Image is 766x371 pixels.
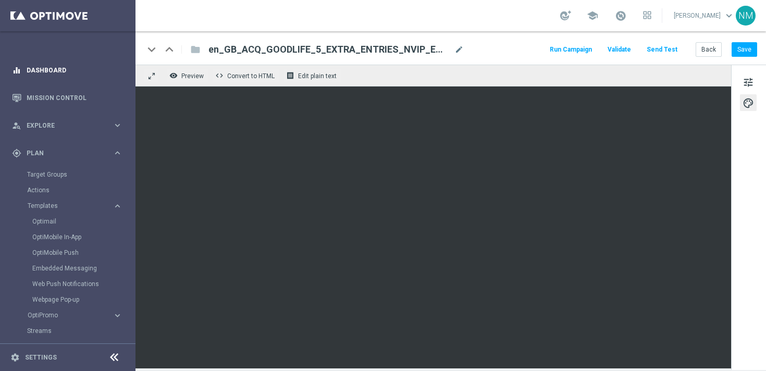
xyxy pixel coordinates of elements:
button: Mission Control [11,94,123,102]
div: Plan [12,149,113,158]
a: OptiMobile Push [32,249,108,257]
div: Optimail [32,214,134,229]
span: Convert to HTML [227,72,275,80]
span: OptiPromo [28,312,102,318]
div: Templates [27,198,134,307]
i: receipt [286,71,294,80]
a: Web Push Notifications [32,280,108,288]
button: Templates keyboard_arrow_right [27,202,123,210]
i: remove_red_eye [169,71,178,80]
a: Actions [27,186,108,194]
a: Target Groups [27,170,108,179]
i: settings [10,353,20,362]
div: Streams [27,323,134,339]
span: school [587,10,598,21]
a: OptiMobile In-App [32,233,108,241]
a: Embedded Messaging [32,264,108,273]
i: keyboard_arrow_right [113,201,122,211]
div: Explore [12,121,113,130]
i: gps_fixed [12,149,21,158]
div: OptiMobile Push [32,245,134,261]
button: Validate [606,43,633,57]
a: Dashboard [27,56,122,84]
div: Embedded Messaging [32,261,134,276]
a: Optimail [32,217,108,226]
a: Streams [27,327,108,335]
i: equalizer [12,66,21,75]
span: mode_edit [454,45,464,54]
button: gps_fixed Plan keyboard_arrow_right [11,149,123,157]
button: tune [740,73,757,90]
a: Realtime Triggers [27,342,108,351]
button: palette [740,94,757,111]
i: keyboard_arrow_right [113,311,122,320]
div: Dashboard [12,56,122,84]
a: Settings [25,354,57,361]
div: Webpage Pop-up [32,292,134,307]
button: Back [696,42,722,57]
div: OptiPromo [28,312,113,318]
div: OptiMobile In-App [32,229,134,245]
i: person_search [12,121,21,130]
span: Explore [27,122,113,129]
div: Realtime Triggers [27,339,134,354]
a: Mission Control [27,84,122,112]
span: en_GB_ACQ_GOODLIFE_5_EXTRA_ENTRIES_NVIP_EMA_TAC_GM [208,43,450,56]
button: remove_red_eye Preview [167,69,208,82]
button: receipt Edit plain text [283,69,341,82]
button: code Convert to HTML [213,69,279,82]
button: Run Campaign [548,43,594,57]
div: Target Groups [27,167,134,182]
button: Send Test [645,43,679,57]
button: person_search Explore keyboard_arrow_right [11,121,123,130]
span: Plan [27,150,113,156]
i: keyboard_arrow_right [113,120,122,130]
div: Mission Control [12,84,122,112]
div: Actions [27,182,134,198]
i: keyboard_arrow_right [113,148,122,158]
span: palette [743,96,754,110]
div: Templates [28,203,113,209]
span: Edit plain text [298,72,337,80]
button: OptiPromo keyboard_arrow_right [27,311,123,319]
span: keyboard_arrow_down [723,10,735,21]
div: Web Push Notifications [32,276,134,292]
div: OptiPromo [27,307,134,323]
span: Preview [181,72,204,80]
div: NM [736,6,756,26]
button: Save [732,42,757,57]
a: Webpage Pop-up [32,295,108,304]
span: code [215,71,224,80]
span: tune [743,76,754,89]
span: Templates [28,203,102,209]
a: [PERSON_NAME]keyboard_arrow_down [673,8,736,23]
span: Validate [608,46,631,53]
button: equalizer Dashboard [11,66,123,75]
